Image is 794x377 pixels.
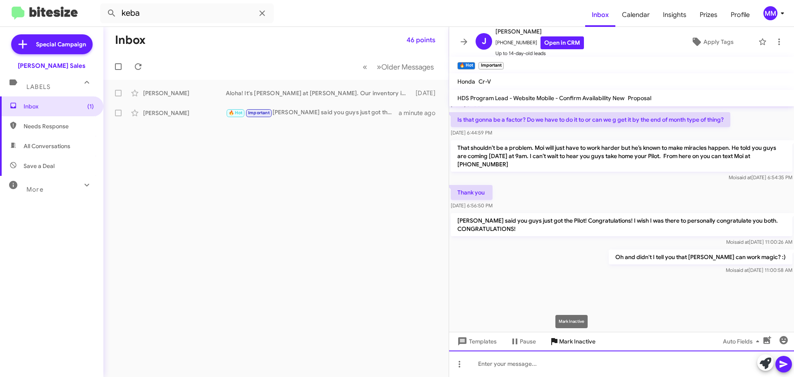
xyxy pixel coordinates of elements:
span: Cr-V [478,78,491,85]
span: (1) [87,102,94,110]
span: Apply Tags [703,34,734,49]
span: 🔥 Hot [229,110,243,115]
span: Honda [457,78,475,85]
div: Aloha! It's [PERSON_NAME] at [PERSON_NAME]. Our inventory is always changing and we have access t... [226,89,411,97]
span: [DATE] 6:56:50 PM [451,202,493,209]
span: Pause [520,334,536,349]
button: Mark Inactive [543,334,602,349]
span: Save a Deal [24,162,55,170]
div: [PERSON_NAME] said you guys just got the Pilot! Congratulations! I wish I was there to personally... [226,108,399,118]
button: Previous [358,58,372,75]
a: Insights [656,3,693,27]
span: [DATE] 6:44:59 PM [451,130,492,136]
span: Moi [DATE] 11:00:26 AM [726,239,792,245]
nav: Page navigation example [358,58,439,75]
span: Proposal [628,94,651,102]
a: Prizes [693,3,724,27]
span: Up to 14-day-old leads [495,49,584,58]
span: [PHONE_NUMBER] [495,36,584,49]
p: Oh and didn't I tell you that [PERSON_NAME] can work magic? :) [609,250,792,264]
a: Inbox [585,3,615,27]
p: Is that gonna be a factor? Do we have to do it to or can we g get it by the end of month type of ... [451,112,730,127]
small: 🔥 Hot [457,62,475,70]
div: [PERSON_NAME] Sales [18,62,86,70]
p: That shouldn’t be a problem. Moi will just have to work harder but he’s known to make miracles ha... [451,140,792,172]
div: [DATE] [411,89,442,97]
button: Templates [449,334,503,349]
span: Needs Response [24,122,94,130]
span: HDS Program Lead - Website Mobile - Confirm Availability New [457,94,624,102]
button: 46 points [400,33,442,48]
span: Labels [26,83,50,91]
span: said at [734,239,749,245]
button: Apply Tags [670,34,754,49]
a: Open in CRM [540,36,584,49]
small: Important [478,62,503,70]
span: 46 points [407,33,435,48]
button: Auto Fields [716,334,769,349]
button: Next [372,58,439,75]
a: Special Campaign [11,34,93,54]
span: said at [737,174,751,180]
span: Moi [DATE] 6:54:35 PM [729,174,792,180]
p: Thank you [451,185,493,200]
h1: Inbox [115,34,146,47]
span: Mark Inactive [559,334,595,349]
button: Pause [503,334,543,349]
input: Search [100,3,274,23]
button: MM [756,6,785,20]
div: a minute ago [399,109,442,117]
span: Older Messages [381,62,434,72]
span: Templates [456,334,497,349]
span: More [26,186,43,193]
a: Profile [724,3,756,27]
p: [PERSON_NAME] said you guys just got the Pilot! Congratulations! I wish I was there to personally... [451,213,792,236]
span: » [377,62,381,72]
span: said at [734,267,749,273]
span: J [482,35,486,48]
div: [PERSON_NAME] [143,89,226,97]
div: MM [763,6,777,20]
span: Inbox [24,102,94,110]
a: Calendar [615,3,656,27]
span: « [363,62,367,72]
span: Moi [DATE] 11:00:58 AM [726,267,792,273]
span: [PERSON_NAME] [495,26,584,36]
span: Special Campaign [36,40,86,48]
div: [PERSON_NAME] [143,109,226,117]
div: Mark Inactive [555,315,588,328]
span: Auto Fields [723,334,763,349]
span: All Conversations [24,142,70,150]
span: Important [248,110,270,115]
